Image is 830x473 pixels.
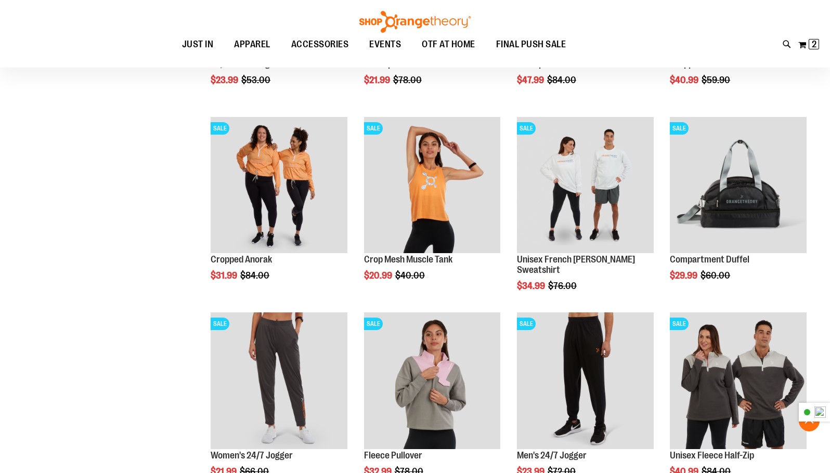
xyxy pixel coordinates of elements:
a: Product image for 24/7 JoggerSALE [211,312,347,451]
span: $40.99 [670,75,700,85]
span: $20.99 [364,270,394,281]
span: SALE [517,122,536,135]
span: $47.99 [517,75,546,85]
a: Unisex Fleece Half-Zip [670,450,754,461]
span: SALE [670,122,689,135]
img: Cropped Anorak primary image [211,117,347,254]
span: SALE [211,318,229,330]
span: 2 [812,39,816,49]
span: $84.00 [240,270,271,281]
a: ACCESSORIES [281,33,359,57]
div: product [205,112,353,307]
span: $29.99 [670,270,699,281]
img: Unisex French Terry Crewneck Sweatshirt primary image [517,117,654,254]
a: FINAL PUSH SALE [486,33,577,56]
div: product [665,112,812,307]
a: OTF AT HOME [411,33,486,57]
a: EVENTS [359,33,411,57]
a: Men's 24/7 Jogger [517,450,587,461]
div: product [512,112,659,318]
span: $78.00 [393,75,423,85]
a: Compartment Duffel [670,254,749,265]
div: product [359,112,506,307]
span: SALE [517,318,536,330]
a: Unisex French Terry Crewneck Sweatshirt primary imageSALE [517,117,654,255]
span: SALE [364,318,383,330]
span: $40.00 [395,270,426,281]
span: $34.99 [517,281,547,291]
a: Cropped Anorak [211,254,272,265]
a: Compartment Duffel front SALE [670,117,807,255]
a: Product image for 24/7 JoggerSALE [517,312,654,451]
span: OTF AT HOME [422,33,475,56]
span: APPAREL [234,33,270,56]
img: Product image for 24/7 Jogger [211,312,347,449]
a: Fleece Pullover [364,450,422,461]
img: Crop Mesh Muscle Tank primary image [364,117,501,254]
span: FINAL PUSH SALE [496,33,566,56]
span: $84.00 [547,75,578,85]
span: SALE [364,122,383,135]
span: EVENTS [369,33,401,56]
a: Product image for Fleece PulloverSALE [364,312,501,451]
a: Crop Mesh Muscle Tank primary imageSALE [364,117,501,255]
img: Product image for Fleece Pullover [364,312,501,449]
span: $23.99 [211,75,240,85]
img: Compartment Duffel front [670,117,807,254]
a: Women's 24/7 Jogger [211,450,293,461]
span: $59.90 [702,75,732,85]
span: ACCESSORIES [291,33,349,56]
span: $31.99 [211,270,239,281]
a: Product image for Unisex Fleece Half ZipSALE [670,312,807,451]
a: Cropped Anorak primary imageSALE [211,117,347,255]
a: JUST IN [172,33,224,57]
span: JUST IN [182,33,214,56]
span: $21.99 [364,75,392,85]
img: Product image for Unisex Fleece Half Zip [670,312,807,449]
span: SALE [670,318,689,330]
span: $53.00 [241,75,272,85]
span: SALE [211,122,229,135]
img: Product image for 24/7 Jogger [517,312,654,449]
img: Shop Orangetheory [358,11,472,33]
a: Crop Mesh Muscle Tank [364,254,452,265]
span: $60.00 [701,270,732,281]
a: Unisex French [PERSON_NAME] Sweatshirt [517,254,635,275]
span: $76.00 [548,281,578,291]
a: APPAREL [224,33,281,57]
